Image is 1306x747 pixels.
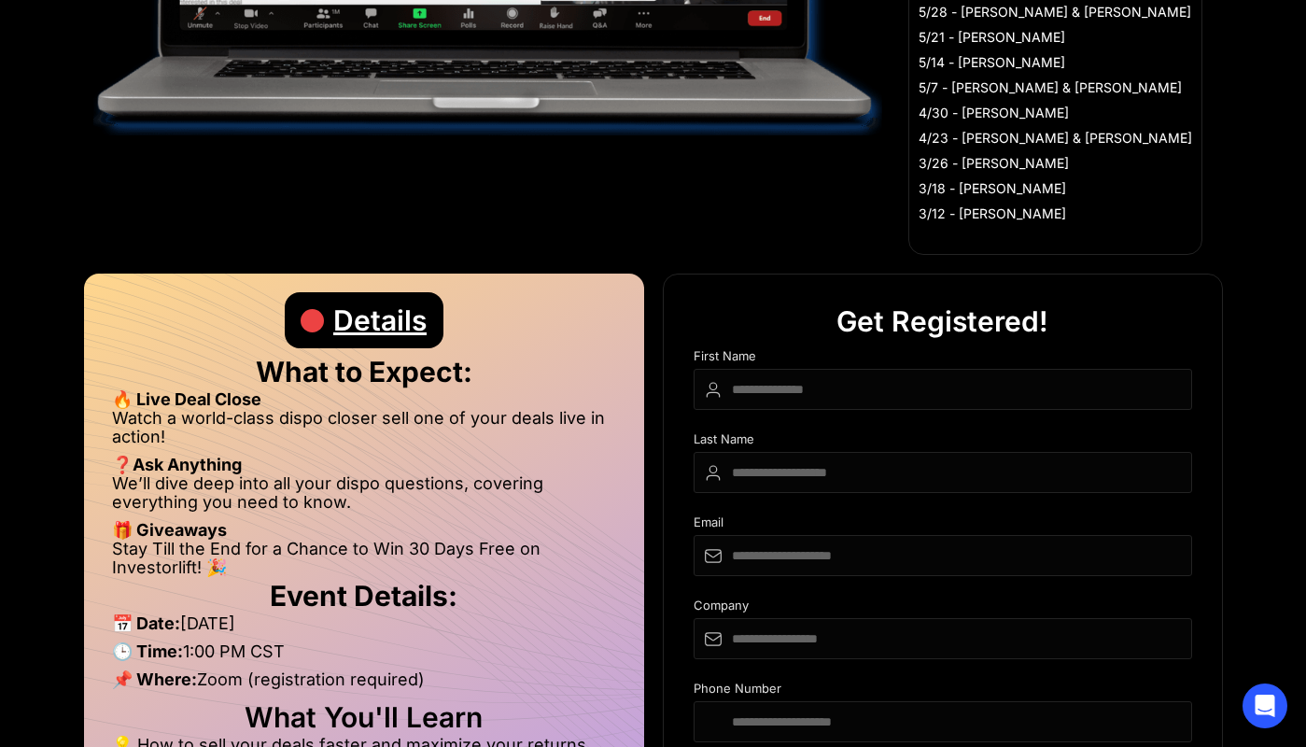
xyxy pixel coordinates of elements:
div: Last Name [694,432,1192,452]
li: 1:00 PM CST [112,642,616,670]
div: First Name [694,349,1192,369]
div: Phone Number [694,682,1192,701]
strong: 🔥 Live Deal Close [112,389,261,409]
strong: 📅 Date: [112,613,180,633]
div: Open Intercom Messenger [1243,684,1287,728]
strong: 🕒 Time: [112,641,183,661]
div: Email [694,515,1192,535]
li: We’ll dive deep into all your dispo questions, covering everything you need to know. [112,474,616,521]
div: Company [694,599,1192,618]
li: Stay Till the End for a Chance to Win 30 Days Free on Investorlift! 🎉 [112,540,616,577]
li: Zoom (registration required) [112,670,616,698]
h2: What You'll Learn [112,708,616,726]
strong: What to Expect: [256,355,472,388]
strong: 🎁 Giveaways [112,520,227,540]
li: [DATE] [112,614,616,642]
div: Get Registered! [836,293,1048,349]
div: Details [333,292,427,348]
li: Watch a world-class dispo closer sell one of your deals live in action! [112,409,616,456]
strong: 📌 Where: [112,669,197,689]
strong: ❓Ask Anything [112,455,242,474]
strong: Event Details: [270,579,457,613]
